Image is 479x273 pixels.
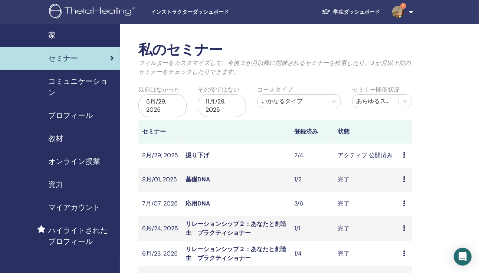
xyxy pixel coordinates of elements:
th: 状態 [334,120,399,144]
td: 8月/29, 2025 [138,144,182,168]
img: graduation-cap-white.svg [322,9,331,15]
p: フィルターをカスタマイズして、今後 3 か月以降に開催されるセミナーを検索したり、3 か月以上前のセミナーをチェックしたりできます。 [138,59,412,76]
td: 6月/24, 2025 [138,216,182,241]
span: 家 [48,30,56,41]
td: 1/2 [291,168,334,192]
td: 完了 [334,168,399,192]
span: マイアカウント [48,202,100,213]
a: 応用DNA [186,200,210,207]
a: リレーションシップ２：あなたと創造主 プラクティショナー [186,220,286,237]
td: 8月/01, 2025 [138,168,182,192]
td: 完了 [334,241,399,266]
label: 以前はなかった [138,85,180,94]
div: 5月/29, 2025 [138,94,187,117]
td: 1/4 [291,241,334,266]
span: 教材 [48,133,63,144]
td: 完了 [334,192,399,216]
label: その後ではない [198,85,239,94]
div: いかなるタイプ [261,97,323,106]
label: セミナー開催状況 [352,85,400,94]
h2: 私のセミナー [138,42,412,59]
td: 7月/07, 2025 [138,192,182,216]
th: 登録済み [291,120,334,144]
td: 1/1 [291,216,334,241]
td: 2/4 [291,144,334,168]
div: Open Intercom Messenger [454,248,472,266]
div: 11月/29, 2025 [198,94,246,117]
span: 資力 [48,179,63,190]
td: 完了 [334,216,399,241]
a: 基礎DNA [186,175,210,183]
td: 6月/23, 2025 [138,241,182,266]
a: 学生ダッシュボード [316,5,386,19]
span: 2 [400,3,406,9]
img: logo.png [49,4,138,20]
span: セミナー [48,53,78,64]
span: コミュニケーション [48,76,114,98]
div: あらゆるステータス [356,97,394,106]
th: セミナー [138,120,182,144]
a: 掘り下げ [186,151,209,159]
span: インストラクターダッシュボード [151,8,262,16]
span: ハイライトされたプロフィール [48,225,114,247]
td: 3/6 [291,192,334,216]
label: コースタイプ [257,85,293,94]
img: default.jpg [392,6,404,18]
span: プロフィール [48,110,93,121]
span: オンライン授業 [48,156,100,167]
td: アクティブ 公開済み [334,144,399,168]
a: リレーションシップ２：あなたと創造主 プラクティショナー [186,245,286,262]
